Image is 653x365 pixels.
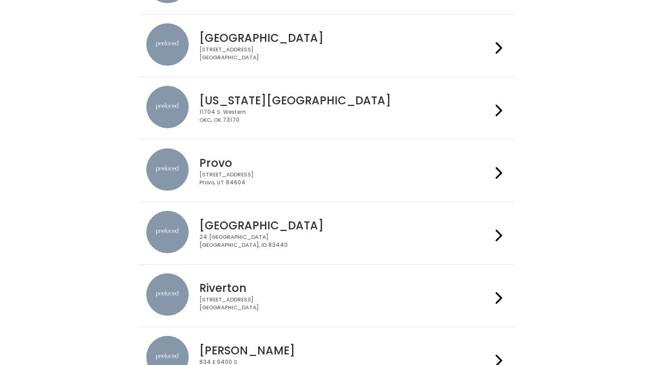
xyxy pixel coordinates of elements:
[199,46,491,61] div: [STREET_ADDRESS] [GEOGRAPHIC_DATA]
[146,148,506,193] a: preloved location Provo [STREET_ADDRESS]Provo, UT 84604
[199,296,491,311] div: [STREET_ADDRESS] [GEOGRAPHIC_DATA]
[199,32,491,44] h4: [GEOGRAPHIC_DATA]
[146,86,189,128] img: preloved location
[146,273,189,316] img: preloved location
[199,94,491,106] h4: [US_STATE][GEOGRAPHIC_DATA]
[146,23,506,68] a: preloved location [GEOGRAPHIC_DATA] [STREET_ADDRESS][GEOGRAPHIC_DATA]
[146,211,189,253] img: preloved location
[146,211,506,256] a: preloved location [GEOGRAPHIC_DATA] 24 [GEOGRAPHIC_DATA][GEOGRAPHIC_DATA], ID 83440
[199,157,491,169] h4: Provo
[199,219,491,232] h4: [GEOGRAPHIC_DATA]
[199,171,491,186] div: [STREET_ADDRESS] Provo, UT 84604
[199,109,491,124] div: 11704 S. Western OKC, OK 73170
[199,282,491,294] h4: Riverton
[146,86,506,131] a: preloved location [US_STATE][GEOGRAPHIC_DATA] 11704 S. WesternOKC, OK 73170
[146,273,506,318] a: preloved location Riverton [STREET_ADDRESS][GEOGRAPHIC_DATA]
[146,23,189,66] img: preloved location
[199,234,491,249] div: 24 [GEOGRAPHIC_DATA] [GEOGRAPHIC_DATA], ID 83440
[199,344,491,357] h4: [PERSON_NAME]
[146,148,189,191] img: preloved location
